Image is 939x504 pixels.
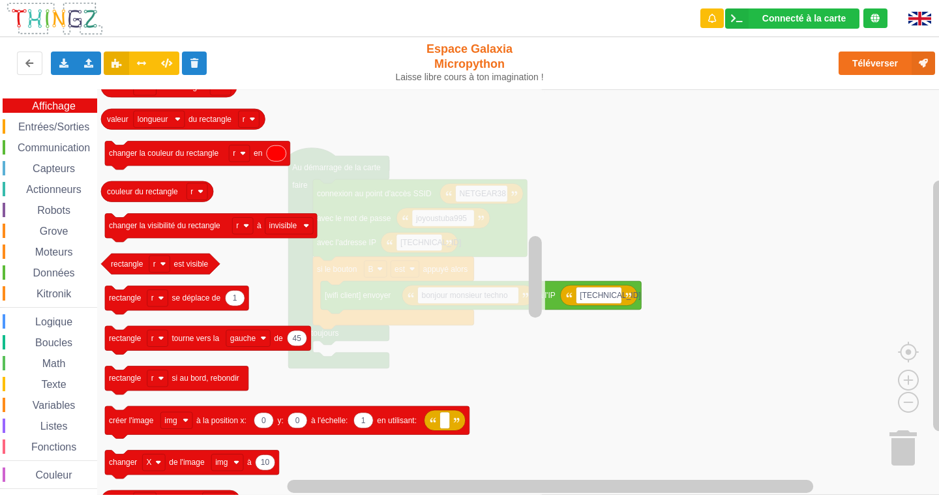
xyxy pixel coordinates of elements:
text: est visible [173,259,208,269]
text: [TECHNICAL_ID] [580,291,640,300]
img: gb.png [908,12,931,25]
text: 0 [261,416,266,425]
text: de l'image [169,458,205,467]
span: Fonctions [29,441,78,452]
text: y: [277,416,283,425]
text: à l'IP [538,291,555,300]
text: tourne vers la [171,334,219,343]
text: 10 [261,458,270,467]
span: Communication [16,142,92,153]
text: 0 [295,416,300,425]
text: du rectangle [188,115,231,124]
text: r [153,259,156,269]
text: longueur [138,115,168,124]
text: r [214,82,216,91]
div: Ta base fonctionne bien ! [725,8,859,29]
text: invisible [269,221,297,230]
text: r [151,293,154,303]
text: en utilisant: [377,416,417,425]
text: img [215,458,228,467]
text: à l'échelle: [311,416,348,425]
text: 45 [293,334,302,343]
text: couleur du rectangle [107,187,178,196]
text: 1 [361,416,366,425]
span: Listes [38,421,70,432]
text: rectangle [109,334,142,343]
span: Capteurs [31,163,77,174]
text: changer [109,458,137,467]
text: r [236,221,239,230]
span: Math [40,358,68,369]
text: rectangle [109,374,142,383]
span: Variables [31,400,78,411]
text: valeur [107,115,128,124]
span: Robots [35,205,72,216]
text: r [151,374,154,383]
span: Moteurs [33,246,75,258]
text: valeur [107,82,128,91]
img: thingz_logo.png [6,1,104,36]
text: de [274,334,283,343]
span: Données [31,267,77,278]
span: Actionneurs [24,184,83,195]
text: X [138,82,143,91]
div: Laisse libre cours à ton imagination ! [390,72,550,83]
text: gauche [230,334,256,343]
div: Connecté à la carte [762,14,846,23]
text: r [190,187,193,196]
text: 1 [233,293,237,303]
text: à [257,221,261,230]
text: si au bord, rebondir [171,374,239,383]
span: Affichage [30,100,77,111]
text: en [254,149,262,158]
text: r [151,334,154,343]
span: Logique [33,316,74,327]
span: Entrées/Sorties [16,121,91,132]
text: rectangle [111,259,143,269]
div: Tu es connecté au serveur de création de Thingz [863,8,887,28]
text: r [233,149,235,158]
text: rectangle [109,293,142,303]
text: à [247,458,252,467]
text: se déplace de [171,293,220,303]
span: Boucles [33,337,74,348]
text: du rectangle [160,82,203,91]
div: Espace Galaxia Micropython [390,42,550,83]
text: X [146,458,151,467]
text: changer la couleur du rectangle [109,149,218,158]
span: Texte [39,379,68,390]
span: Kitronik [35,288,73,299]
text: img [164,416,177,425]
span: Couleur [34,469,74,481]
text: à la position x: [196,416,246,425]
span: Grove [38,226,70,237]
text: créer l'image [109,416,154,425]
text: changer la visibilité du rectangle [109,221,220,230]
button: Téléverser [839,52,935,75]
text: r [243,115,245,124]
